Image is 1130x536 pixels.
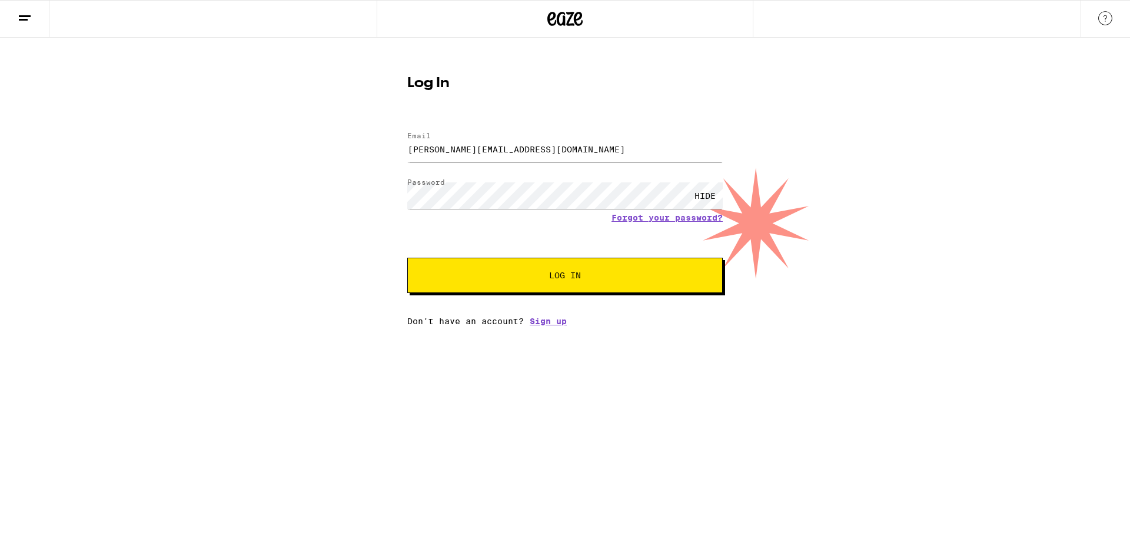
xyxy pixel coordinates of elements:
[549,271,581,279] span: Log In
[407,178,445,186] label: Password
[407,258,723,293] button: Log In
[407,136,723,162] input: Email
[407,317,723,326] div: Don't have an account?
[407,132,431,139] label: Email
[407,76,723,91] h1: Log In
[530,317,567,326] a: Sign up
[687,182,723,209] div: HIDE
[611,213,723,222] a: Forgot your password?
